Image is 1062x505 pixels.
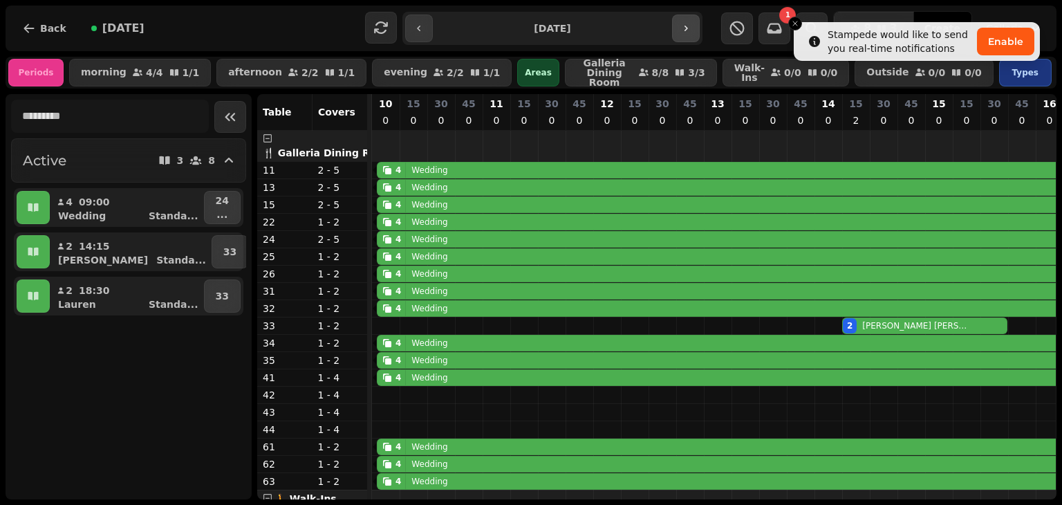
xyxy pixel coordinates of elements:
p: [PERSON_NAME] [PERSON_NAME] [862,320,969,331]
p: 42 [263,388,307,402]
p: Wedding [411,268,447,279]
p: 4 [65,195,73,209]
div: 4 [395,338,401,349]
p: 22 [263,215,307,229]
p: 0 [712,113,723,127]
p: 10 [379,97,392,111]
span: 🚶 Walk-Ins [274,493,337,504]
p: 0 [823,113,834,127]
p: 11 [490,97,503,111]
p: 33 [223,245,236,259]
p: 0 [989,113,1000,127]
p: 3 / 3 [688,68,705,77]
p: 1 - 2 [318,475,362,488]
p: 61 [263,440,307,454]
p: 0 [684,113,696,127]
p: Wedding [411,286,447,297]
span: 1 [785,12,790,19]
p: 15 [960,97,973,111]
div: Periods [8,59,64,86]
p: 15 [849,97,862,111]
p: 0 / 0 [784,68,801,77]
p: 16 [1043,97,1056,111]
p: 45 [904,97,917,111]
p: 0 [961,113,972,127]
button: evening2/21/1 [372,59,512,86]
button: Back [11,12,77,45]
p: 15 [628,97,641,111]
p: 44 [263,423,307,437]
p: 0 [519,113,530,127]
p: 43 [263,405,307,419]
p: 0 [436,113,447,127]
p: 3 [177,156,184,165]
p: Wedding [411,441,447,452]
p: 0 [767,113,779,127]
div: 2 [847,320,853,331]
button: Outside0/00/0 [855,59,993,86]
p: 30 [766,97,779,111]
p: 0 [657,113,668,127]
button: 218:30LaurenStanda... [53,279,201,313]
span: Covers [318,107,355,118]
p: 1 / 1 [483,68,501,77]
p: 0 [463,113,474,127]
button: Enable [977,28,1034,55]
p: 30 [987,97,1000,111]
p: 18:30 [79,284,110,297]
p: 1 - 2 [318,250,362,264]
p: 8 [208,156,215,165]
p: 2 / 2 [447,68,464,77]
p: 0 [380,113,391,127]
p: 0 [1016,113,1027,127]
p: 1 / 1 [183,68,200,77]
p: morning [81,67,127,78]
p: 2 - 5 [318,198,362,212]
p: Wedding [411,355,447,366]
div: 4 [395,476,401,487]
div: Stampede would like to send you real-time notifications [828,28,971,55]
p: 13 [711,97,724,111]
p: 45 [572,97,586,111]
p: Wedding [411,182,447,193]
p: 30 [655,97,669,111]
p: Wedding [411,251,447,262]
p: 2 [65,239,73,253]
p: 09:00 [79,195,110,209]
p: 0 [933,113,944,127]
p: 34 [263,336,307,350]
p: Wedding [411,459,447,470]
button: [DATE] [80,12,156,45]
p: 45 [1015,97,1028,111]
p: 11 [263,163,307,177]
p: 15 [738,97,752,111]
button: 33 [212,235,248,268]
p: 1 - 2 [318,302,362,315]
p: Wedding [411,303,447,314]
p: 0 [795,113,806,127]
p: 0 / 0 [929,68,946,77]
p: 1 - 2 [318,336,362,350]
span: [DATE] [102,23,145,34]
p: [PERSON_NAME] [58,253,148,267]
p: 24 [263,232,307,246]
p: 13 [263,181,307,194]
p: 14:15 [79,239,110,253]
button: afternoon2/21/1 [216,59,366,86]
p: 0 [1044,113,1055,127]
div: 4 [395,303,401,314]
p: 45 [462,97,475,111]
p: 1 - 2 [318,284,362,298]
p: Wedding [411,476,447,487]
p: Galleria Dining Room [577,58,633,87]
p: 63 [263,475,307,488]
div: Areas [517,59,559,86]
p: 33 [263,319,307,333]
button: 409:00WeddingStanda... [53,191,201,224]
button: Galleria Dining Room8/83/3 [565,59,717,86]
div: Types [999,59,1052,86]
div: 4 [395,268,401,279]
p: 1 - 2 [318,215,362,229]
p: 0 [629,113,640,127]
p: 0 [740,113,751,127]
